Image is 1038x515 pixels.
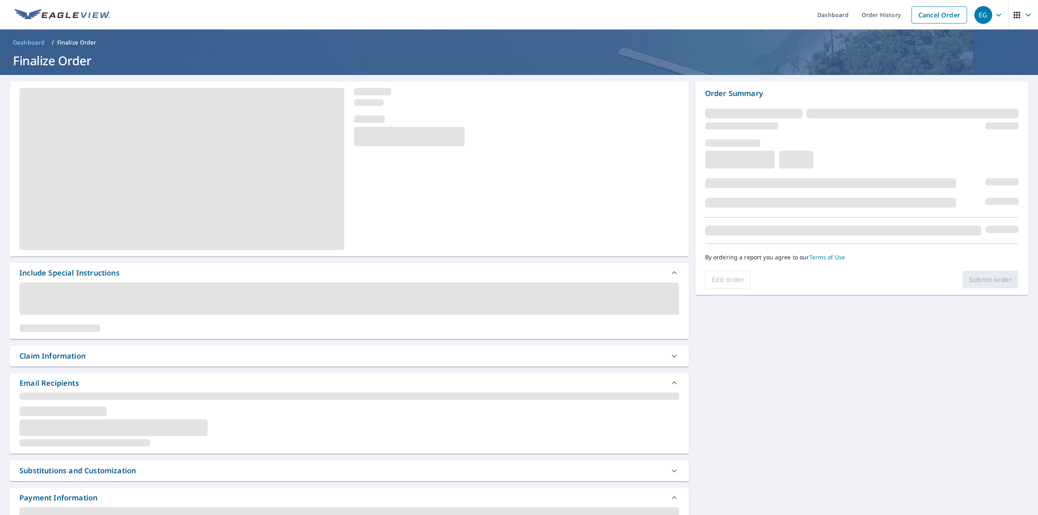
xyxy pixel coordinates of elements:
img: EV Logo [15,9,110,21]
div: Substitutions and Customization [19,465,136,476]
div: Email Recipients [19,378,79,389]
p: Order Summary [705,88,1019,99]
div: Include Special Instructions [19,267,120,278]
div: Claim Information [19,350,86,361]
div: Payment Information [10,488,689,507]
nav: breadcrumb [10,36,1028,49]
p: Finalize Order [57,38,97,47]
p: By ordering a report you agree to our [705,254,1019,261]
span: Dashboard [13,38,45,47]
div: Substitutions and Customization [10,460,689,481]
div: Include Special Instructions [10,263,689,282]
div: Email Recipients [10,373,689,393]
a: Cancel Order [911,6,967,24]
div: EG [974,6,992,24]
div: Claim Information [10,346,689,366]
h1: Finalize Order [10,52,1028,69]
li: / [51,38,54,47]
a: Terms of Use [809,253,845,261]
div: Payment Information [19,492,97,503]
a: Dashboard [10,36,48,49]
